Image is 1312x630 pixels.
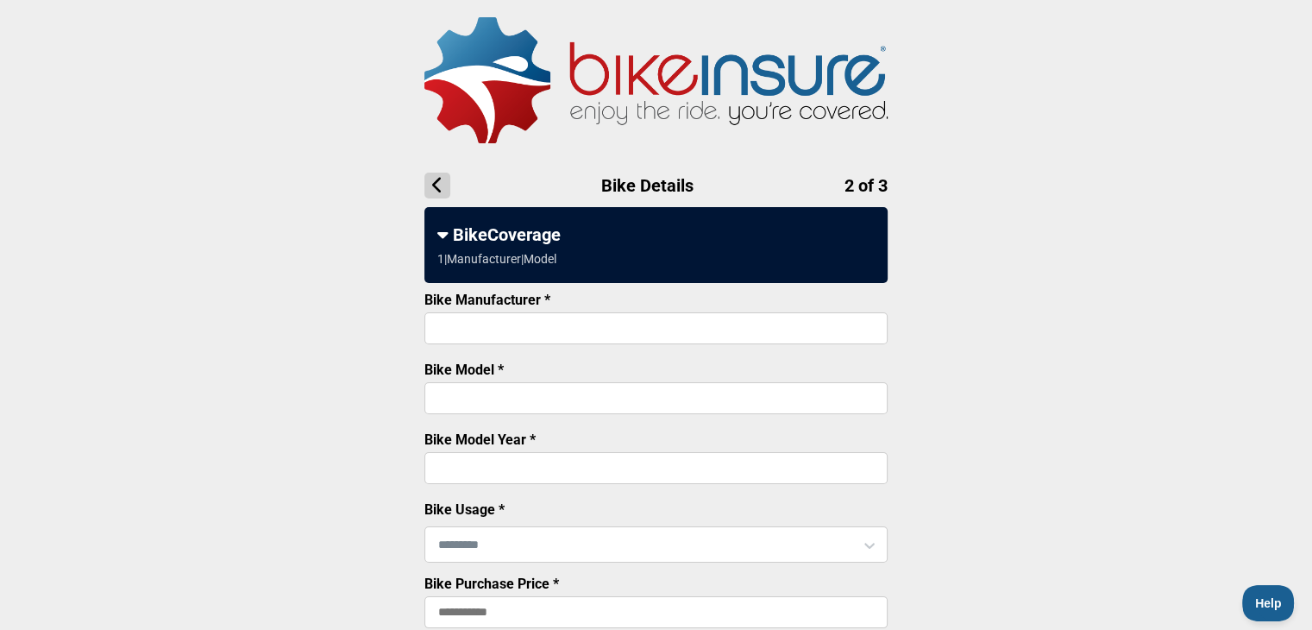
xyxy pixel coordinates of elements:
div: 1 | Manufacturer | Model [437,252,556,266]
span: 2 of 3 [844,175,888,196]
h1: Bike Details [424,173,888,198]
label: Bike Manufacturer * [424,292,550,308]
label: Bike Model Year * [424,432,536,448]
iframe: Toggle Customer Support [1242,585,1295,621]
label: Bike Model * [424,362,504,378]
label: Bike Usage * [424,501,505,518]
div: BikeCoverage [437,224,875,245]
label: Bike Purchase Price * [424,576,559,592]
